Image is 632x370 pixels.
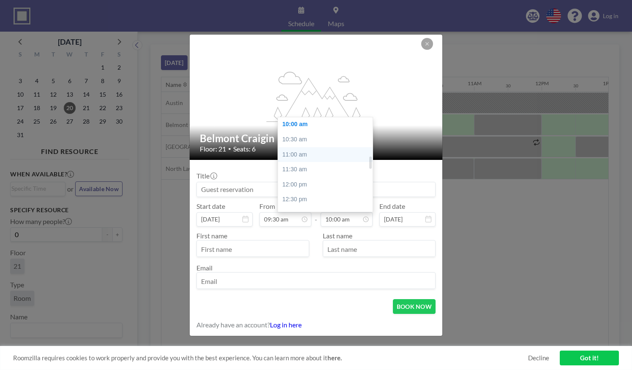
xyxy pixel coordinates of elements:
span: Roomzilla requires cookies to work properly and provide you with the best experience. You can lea... [13,354,528,362]
span: Floor: 21 [200,145,226,153]
label: Start date [196,202,225,211]
a: Got it! [560,351,619,365]
h2: Belmont Craigin [200,132,433,145]
input: Last name [323,242,435,257]
label: First name [196,232,227,240]
label: End date [379,202,405,211]
div: 10:00 am [278,117,377,132]
div: 12:00 pm [278,177,377,192]
div: 10:30 am [278,132,377,147]
button: BOOK NOW [393,299,436,314]
span: • [228,146,231,152]
label: Email [196,264,212,272]
label: Title [196,172,216,180]
a: here. [327,354,342,362]
div: 11:30 am [278,162,377,177]
div: 11:00 am [278,147,377,162]
input: Guest reservation [197,182,435,197]
span: - [315,205,317,224]
a: Decline [528,354,549,362]
span: Already have an account? [196,321,270,329]
div: 01:00 pm [278,207,377,222]
a: Log in here [270,321,302,329]
label: Last name [323,232,352,240]
div: 12:30 pm [278,192,377,207]
input: First name [197,242,309,257]
span: Seats: 6 [233,145,256,153]
label: From [259,202,275,211]
input: Email [197,274,435,289]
